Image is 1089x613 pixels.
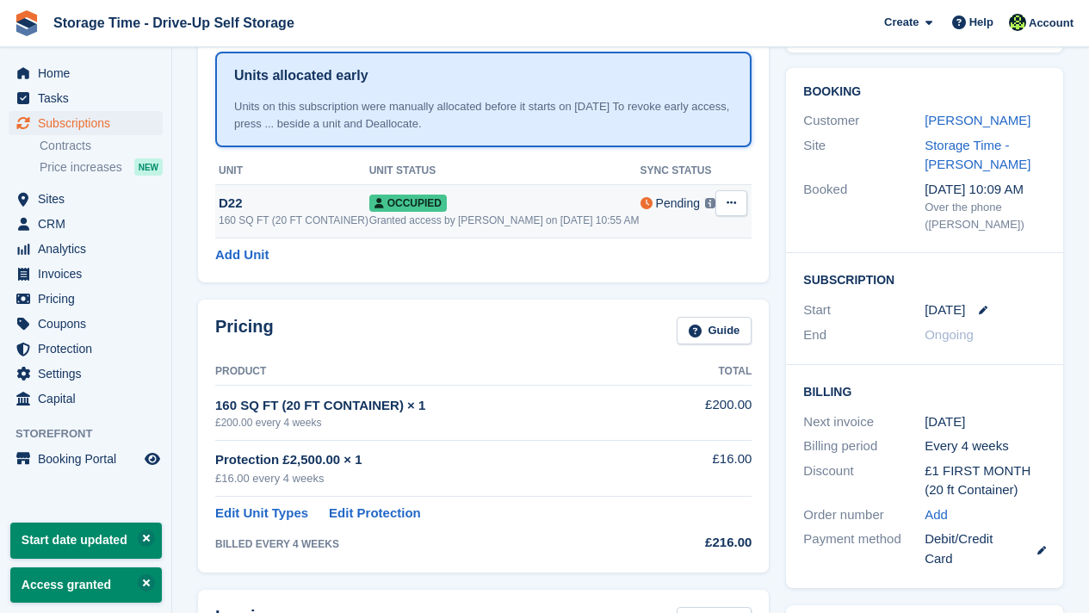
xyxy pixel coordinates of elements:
span: Home [38,61,141,85]
div: Payment method [803,529,925,568]
p: Start date updated [10,523,162,558]
th: Unit Status [369,158,640,185]
div: Pending [656,195,700,213]
div: Units on this subscription were manually allocated before it starts on [DATE] To revoke early acc... [234,98,733,132]
div: Protection £2,500.00 × 1 [215,450,654,470]
div: Order number [803,505,925,525]
a: menu [9,61,163,85]
img: icon-info-grey-7440780725fd019a000dd9b08b2336e03edf1995a4989e88bcd33f0948082b44.svg [705,198,715,208]
a: Storage Time - Drive-Up Self Storage [46,9,301,37]
h2: Subscription [803,270,1046,288]
span: Help [969,14,993,31]
span: CRM [38,212,141,236]
span: Booking Portal [38,447,141,471]
a: menu [9,447,163,471]
a: Guide [677,317,752,345]
div: £200.00 every 4 weeks [215,415,654,430]
a: Add [925,505,948,525]
p: Access granted [10,567,162,603]
span: Subscriptions [38,111,141,135]
div: Every 4 weeks [925,437,1046,456]
div: 160 SQ FT (20 FT CONTAINER) [219,213,369,228]
th: Sync Status [640,158,716,185]
h1: Units allocated early [234,65,368,86]
div: Site [803,136,925,175]
a: menu [9,187,163,211]
span: Sites [38,187,141,211]
span: Create [884,14,919,31]
img: stora-icon-8386f47178a22dfd0bd8f6a31ec36ba5ce8667c1dd55bd0f319d3a0aa187defe.svg [14,10,40,36]
div: Billing period [803,437,925,456]
span: Settings [38,362,141,386]
span: Tasks [38,86,141,110]
a: menu [9,212,163,236]
th: Unit [215,158,369,185]
a: menu [9,111,163,135]
div: Debit/Credit Card [925,529,1046,568]
div: Customer [803,111,925,131]
div: NEW [134,158,163,176]
span: Capital [38,387,141,411]
a: menu [9,362,163,386]
span: Protection [38,337,141,361]
span: Account [1029,15,1074,32]
span: Analytics [38,237,141,261]
div: Start [803,300,925,320]
div: [DATE] [925,412,1046,432]
a: Edit Protection [329,504,421,523]
img: Laaibah Sarwar [1009,14,1026,31]
div: Over the phone ([PERSON_NAME]) [925,199,1046,232]
div: D22 [219,194,369,214]
div: Granted access by [PERSON_NAME] on [DATE] 10:55 AM [369,213,640,228]
div: Discount [803,461,925,500]
h2: Booking [803,85,1046,99]
div: 160 SQ FT (20 FT CONTAINER) × 1 [215,396,654,416]
time: 2025-08-23 23:00:00 UTC [925,300,965,320]
a: Edit Unit Types [215,504,308,523]
a: Preview store [142,449,163,469]
a: Storage Time - [PERSON_NAME] [925,138,1030,172]
div: £16.00 every 4 weeks [215,470,654,487]
span: Coupons [38,312,141,336]
th: Product [215,358,654,386]
a: Price increases NEW [40,158,163,176]
span: Storefront [15,425,171,443]
div: BILLED EVERY 4 WEEKS [215,536,654,552]
span: Ongoing [925,327,974,342]
a: menu [9,86,163,110]
a: menu [9,237,163,261]
span: Invoices [38,262,141,286]
th: Total [654,358,752,386]
td: £200.00 [654,386,752,440]
div: £216.00 [654,533,752,553]
div: £1 FIRST MONTH (20 ft Container) [925,461,1046,500]
div: End [803,325,925,345]
h2: Billing [803,382,1046,399]
a: menu [9,262,163,286]
h2: Pricing [215,317,274,345]
a: [PERSON_NAME] [925,113,1030,127]
a: menu [9,312,163,336]
a: menu [9,337,163,361]
span: Pricing [38,287,141,311]
span: Price increases [40,159,122,176]
a: menu [9,387,163,411]
a: menu [9,287,163,311]
a: Contracts [40,138,163,154]
span: Occupied [369,195,447,212]
div: [DATE] 10:09 AM [925,180,1046,200]
a: Add Unit [215,245,269,265]
div: Next invoice [803,412,925,432]
td: £16.00 [654,440,752,496]
div: Booked [803,180,925,233]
